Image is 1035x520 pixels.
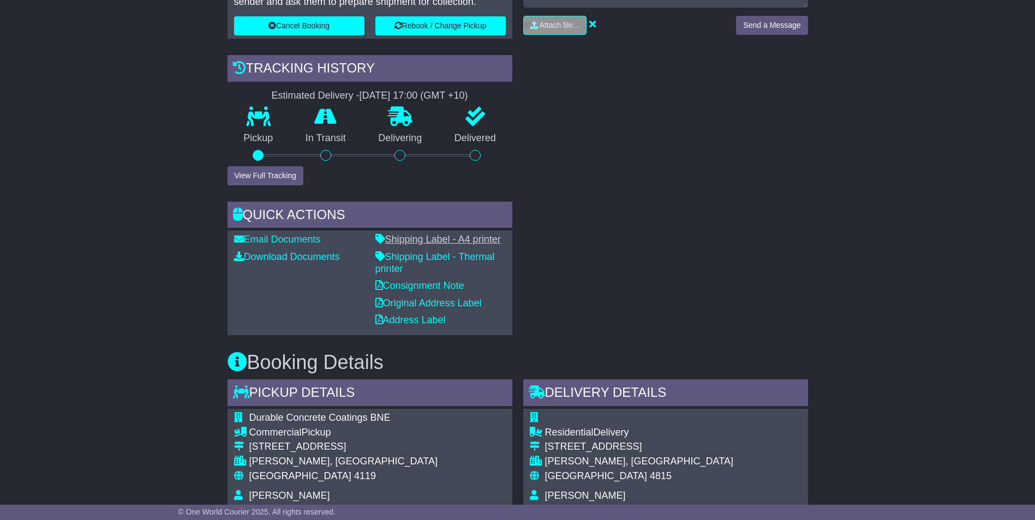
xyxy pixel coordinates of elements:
[234,16,364,35] button: Cancel Booking
[228,55,512,84] div: Tracking history
[354,470,376,481] span: 4119
[228,132,290,144] p: Pickup
[375,280,464,291] a: Consignment Note
[228,352,808,373] h3: Booking Details
[438,132,512,144] p: Delivered
[362,132,439,144] p: Delivering
[249,427,438,439] div: Pickup
[249,441,438,453] div: [STREET_ADDRESS]
[249,412,391,423] span: Durable Concrete Coatings BNE
[545,456,733,468] div: [PERSON_NAME], [GEOGRAPHIC_DATA]
[249,456,438,468] div: [PERSON_NAME], [GEOGRAPHIC_DATA]
[360,90,468,102] div: [DATE] 17:00 (GMT +10)
[650,470,672,481] span: 4815
[545,490,626,501] span: [PERSON_NAME]
[375,251,495,274] a: Shipping Label - Thermal printer
[249,490,330,501] span: [PERSON_NAME]
[249,470,351,481] span: [GEOGRAPHIC_DATA]
[228,202,512,231] div: Quick Actions
[375,315,446,325] a: Address Label
[545,470,647,481] span: [GEOGRAPHIC_DATA]
[523,379,808,409] div: Delivery Details
[178,507,336,516] span: © One World Courier 2025. All rights reserved.
[228,166,303,185] button: View Full Tracking
[375,234,501,245] a: Shipping Label - A4 printer
[289,132,362,144] p: In Transit
[545,427,594,438] span: Residential
[545,441,733,453] div: [STREET_ADDRESS]
[228,379,512,409] div: Pickup Details
[545,427,733,439] div: Delivery
[228,90,512,102] div: Estimated Delivery -
[234,234,321,245] a: Email Documents
[234,251,340,262] a: Download Documents
[736,16,807,35] button: Send a Message
[375,298,482,309] a: Original Address Label
[375,16,506,35] button: Rebook / Change Pickup
[249,427,302,438] span: Commercial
